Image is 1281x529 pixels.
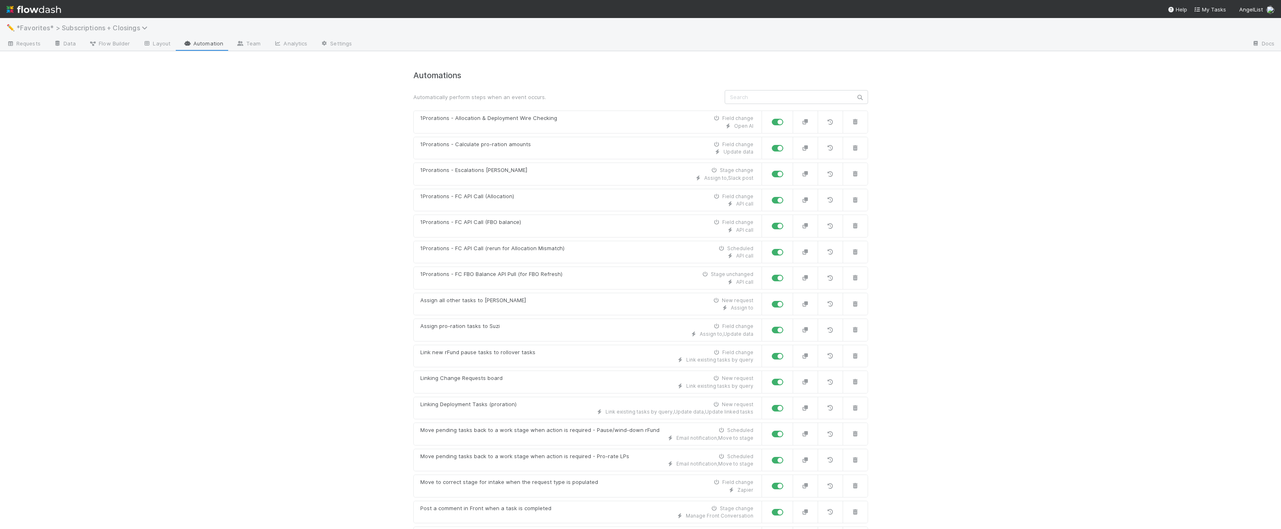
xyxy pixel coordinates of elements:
[420,374,503,382] div: Linking Change Requests board
[413,189,762,212] a: 1Prorations - FC API Call (Allocation)Field changeAPI call
[700,331,723,337] span: Assign to ,
[731,305,753,311] span: Assign to
[413,137,762,160] a: 1Prorations - Calculate pro-ration amountsField changeUpdate data
[705,409,753,415] span: Update linked tasks
[413,319,762,341] a: Assign pro-ration tasks to SuziField changeAssign to,Update data
[717,453,753,460] div: Scheduled
[7,2,61,16] img: logo-inverted-e16ddd16eac7371096b0.svg
[701,271,753,278] div: Stage unchanged
[712,375,753,382] div: New request
[704,175,728,181] span: Assign to ,
[82,38,136,51] a: Flow Builder
[723,331,753,337] span: Update data
[710,505,753,512] div: Stage change
[420,166,527,174] div: 1Prorations - Escalations [PERSON_NAME]
[413,475,762,497] a: Move to correct stage for intake when the request type is populatedField changeZapier
[420,192,514,201] div: 1Prorations - FC API Call (Allocation)
[413,163,762,185] a: 1Prorations - Escalations [PERSON_NAME]Stage changeAssign to,Slack post
[420,348,535,357] div: Link new rFund pause tasks to rollover tasks
[712,401,753,408] div: New request
[717,245,753,252] div: Scheduled
[413,215,762,237] a: 1Prorations - FC API Call (FBO balance)Field changeAPI call
[725,90,868,104] input: Search
[676,461,718,467] span: Email notification ,
[420,296,526,305] div: Assign all other tasks to [PERSON_NAME]
[1266,6,1274,14] img: avatar_b18de8e2-1483-4e81-aa60-0a3d21592880.png
[686,357,753,363] span: Link existing tasks by query
[7,39,41,47] span: Requests
[420,400,517,409] div: Linking Deployment Tasks (proration)
[420,452,629,461] div: Move pending tasks back to a work stage when action is required - Pro-rate LPs
[1239,6,1263,13] span: AngelList
[413,397,762,420] a: Linking Deployment Tasks (proration)New requestLink existing tasks by query,Update data,Update li...
[407,93,719,101] div: Automatically perform steps when an event occurs.
[420,270,562,278] div: 1Prorations - FC FBO Balance API Pull (for FBO Refresh)
[413,241,762,264] a: 1Prorations - FC API Call (rerun for Allocation Mismatch)ScheduledAPI call
[712,115,753,122] div: Field change
[718,435,753,441] span: Move to stage
[47,38,82,51] a: Data
[413,71,868,80] h4: Automations
[1194,5,1226,14] a: My Tasks
[712,349,753,356] div: Field change
[718,461,753,467] span: Move to stage
[413,371,762,393] a: Linking Change Requests boardNew requestLink existing tasks by query
[314,38,358,51] a: Settings
[723,149,753,155] span: Update data
[712,219,753,226] div: Field change
[413,267,762,289] a: 1Prorations - FC FBO Balance API Pull (for FBO Refresh)Stage unchangedAPI call
[736,201,753,207] span: API call
[136,38,177,51] a: Layout
[1245,38,1281,51] a: Docs
[230,38,267,51] a: Team
[676,435,718,441] span: Email notification ,
[89,39,130,47] span: Flow Builder
[413,293,762,316] a: Assign all other tasks to [PERSON_NAME]New requestAssign to
[736,279,753,285] span: API call
[712,323,753,330] div: Field change
[413,345,762,368] a: Link new rFund pause tasks to rollover tasksField changeLink existing tasks by query
[686,383,753,389] span: Link existing tasks by query
[420,426,660,434] div: Move pending tasks back to a work stage when action is required - Pause/wind-down rFund
[413,501,762,524] a: Post a comment in Front when a task is completedStage changeManage Front Conversation
[420,114,557,122] div: 1Prorations - Allocation & Deployment Wire Checking
[413,111,762,133] a: 1Prorations - Allocation & Deployment Wire CheckingField changeOpen AI
[420,218,521,226] div: 1Prorations - FC API Call (FBO balance)
[1194,6,1226,13] span: My Tasks
[736,253,753,259] span: API call
[712,193,753,200] div: Field change
[686,513,753,519] span: Manage Front Conversation
[736,227,753,233] span: API call
[712,479,753,486] div: Field change
[177,38,230,51] a: Automation
[420,504,551,513] div: Post a comment in Front when a task is completed
[674,409,705,415] span: Update data ,
[420,244,565,253] div: 1Prorations - FC API Call (rerun for Allocation Mismatch)
[710,167,753,174] div: Stage change
[712,141,753,148] div: Field change
[7,24,15,31] span: ✏️
[1168,5,1187,14] div: Help
[420,322,500,330] div: Assign pro-ration tasks to Suzi
[737,487,753,493] span: Zapier
[605,409,674,415] span: Link existing tasks by query ,
[16,24,152,32] span: *Favorites* > Subscriptions + Closings
[728,175,753,181] span: Slack post
[420,478,598,486] div: Move to correct stage for intake when the request type is populated
[267,38,314,51] a: Analytics
[717,427,753,434] div: Scheduled
[712,297,753,304] div: New request
[420,140,531,149] div: 1Prorations - Calculate pro-ration amounts
[413,449,762,472] a: Move pending tasks back to a work stage when action is required - Pro-rate LPsScheduledEmail noti...
[734,123,753,129] span: Open AI
[413,423,762,445] a: Move pending tasks back to a work stage when action is required - Pause/wind-down rFundScheduledE...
